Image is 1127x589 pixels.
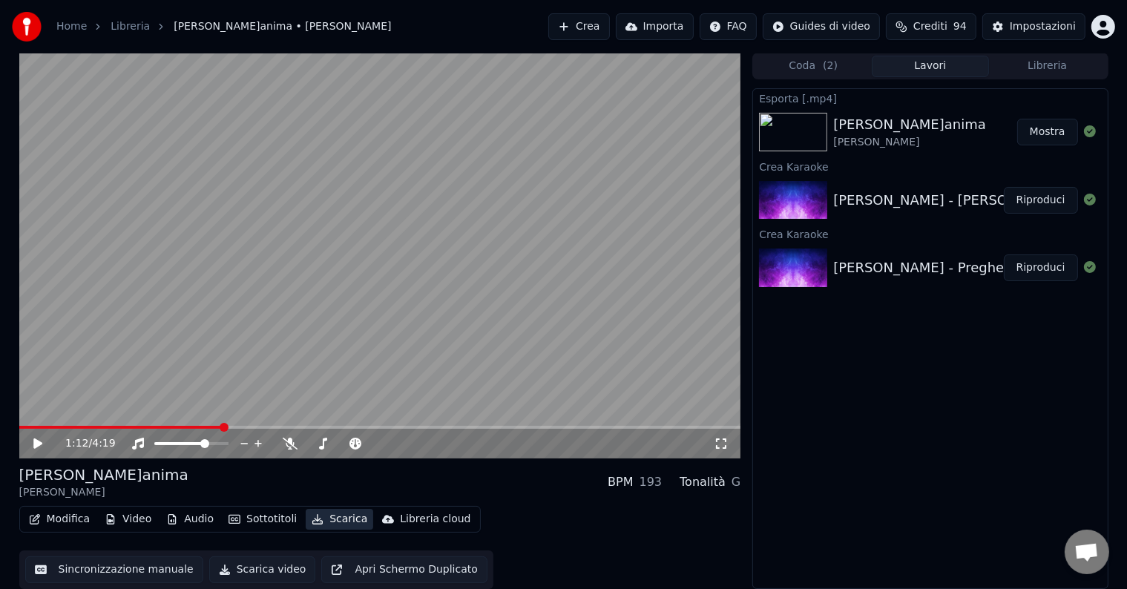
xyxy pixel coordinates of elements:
[56,19,392,34] nav: breadcrumb
[753,89,1107,107] div: Esporta [.mp4]
[160,509,220,530] button: Audio
[12,12,42,42] img: youka
[1010,19,1076,34] div: Impostazioni
[753,225,1107,243] div: Crea Karaoke
[19,464,188,485] div: [PERSON_NAME]anima
[1065,530,1109,574] a: Aprire la chat
[25,556,203,583] button: Sincronizzazione manuale
[56,19,87,34] a: Home
[700,13,757,40] button: FAQ
[99,509,157,530] button: Video
[833,114,986,135] div: [PERSON_NAME]anima
[1017,119,1078,145] button: Mostra
[111,19,150,34] a: Libreria
[680,473,726,491] div: Tonalità
[548,13,609,40] button: Crea
[640,473,663,491] div: 193
[65,436,101,451] div: /
[174,19,391,34] span: [PERSON_NAME]anima • [PERSON_NAME]
[1004,254,1078,281] button: Riproduci
[886,13,976,40] button: Crediti94
[223,509,303,530] button: Sottotitoli
[763,13,880,40] button: Guides di video
[92,436,115,451] span: 4:19
[608,473,633,491] div: BPM
[823,59,838,73] span: ( 2 )
[306,509,373,530] button: Scarica
[913,19,947,34] span: Crediti
[321,556,487,583] button: Apri Schermo Duplicato
[833,257,1017,278] div: [PERSON_NAME] - Preghero
[23,509,96,530] button: Modifica
[209,556,316,583] button: Scarica video
[400,512,470,527] div: Libreria cloud
[19,485,188,500] div: [PERSON_NAME]
[65,436,88,451] span: 1:12
[833,135,986,150] div: [PERSON_NAME]
[872,56,989,77] button: Lavori
[753,157,1107,175] div: Crea Karaoke
[616,13,694,40] button: Importa
[732,473,740,491] div: G
[953,19,967,34] span: 94
[1004,187,1078,214] button: Riproduci
[755,56,872,77] button: Coda
[989,56,1106,77] button: Libreria
[982,13,1085,40] button: Impostazioni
